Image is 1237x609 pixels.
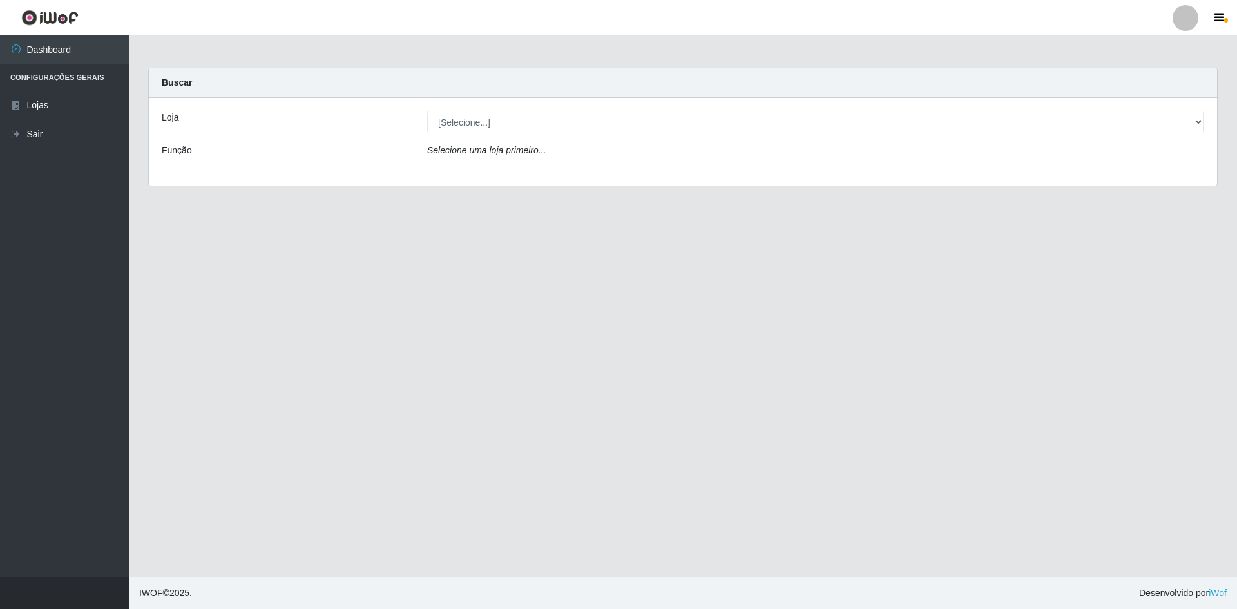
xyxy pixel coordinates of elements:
span: © 2025 . [139,586,192,600]
label: Função [162,144,192,157]
img: CoreUI Logo [21,10,79,26]
span: IWOF [139,588,163,598]
i: Selecione uma loja primeiro... [427,145,546,155]
label: Loja [162,111,178,124]
strong: Buscar [162,77,192,88]
a: iWof [1209,588,1227,598]
span: Desenvolvido por [1139,586,1227,600]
